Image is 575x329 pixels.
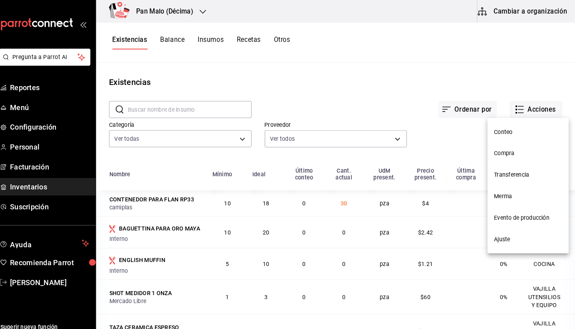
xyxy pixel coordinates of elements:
span: Conteo [495,126,562,134]
span: Merma [495,189,562,197]
span: Compra [495,147,562,155]
span: Transferencia [495,168,562,176]
span: Evento de producción [495,210,562,219]
span: Ajuste [495,231,562,240]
